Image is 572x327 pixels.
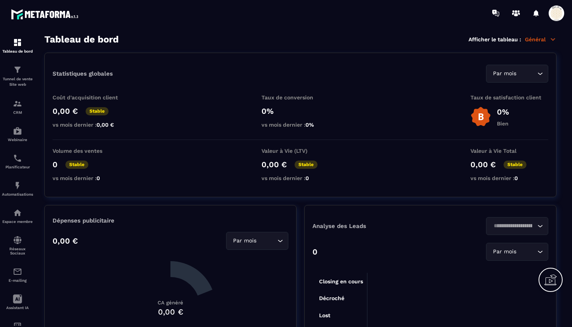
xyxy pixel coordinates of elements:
img: automations [13,208,22,217]
p: 0 [312,247,318,256]
a: automationsautomationsWebinaire [2,120,33,148]
span: 0 [514,175,518,181]
span: Par mois [491,247,518,256]
input: Search for option [258,237,275,245]
p: 0% [261,106,339,116]
p: Espace membre [2,219,33,224]
p: Stable [86,107,109,115]
p: 0,00 € [470,160,496,169]
p: Réseaux Sociaux [2,247,33,255]
p: Général [525,36,556,43]
img: logo [11,7,81,21]
p: Coût d'acquisition client [53,94,130,101]
p: Volume des ventes [53,148,130,154]
a: schedulerschedulerPlanificateur [2,148,33,175]
p: Assistant IA [2,306,33,310]
p: CRM [2,110,33,115]
a: emailemailE-mailing [2,261,33,288]
a: Assistant IA [2,288,33,316]
p: 0,00 € [261,160,287,169]
div: Search for option [486,65,548,83]
p: Bien [497,120,509,127]
h3: Tableau de bord [44,34,119,45]
img: email [13,267,22,276]
input: Search for option [518,247,535,256]
tspan: Décroché [319,295,344,301]
p: vs mois dernier : [53,175,130,181]
p: Taux de satisfaction client [470,94,548,101]
img: automations [13,126,22,136]
input: Search for option [518,69,535,78]
span: 0 [305,175,309,181]
p: 0% [497,107,509,117]
img: formation [13,65,22,74]
p: Planificateur [2,165,33,169]
span: 0 [97,175,100,181]
p: Valeur à Vie (LTV) [261,148,339,154]
img: automations [13,181,22,190]
span: Par mois [491,69,518,78]
p: Dépenses publicitaire [53,217,288,224]
p: Analyse des Leads [312,223,430,230]
div: Search for option [486,217,548,235]
a: formationformationTunnel de vente Site web [2,59,33,93]
a: formationformationTableau de bord [2,32,33,59]
p: 0,00 € [53,106,78,116]
img: b-badge-o.b3b20ee6.svg [470,106,491,127]
p: vs mois dernier : [470,175,548,181]
p: Stable [65,161,88,169]
span: 0% [305,122,314,128]
p: Afficher le tableau : [468,36,521,42]
a: formationformationCRM [2,93,33,120]
input: Search for option [491,222,535,230]
p: Tableau de bord [2,49,33,53]
span: 0,00 € [97,122,114,128]
tspan: Closing en cours [319,278,363,285]
p: Tunnel de vente Site web [2,76,33,87]
p: E-mailing [2,278,33,283]
div: Search for option [226,232,288,250]
tspan: Lost [319,312,330,318]
span: Par mois [231,237,258,245]
p: Stable [504,161,526,169]
p: vs mois dernier : [261,175,339,181]
p: Valeur à Vie Total [470,148,548,154]
p: Taux de conversion [261,94,339,101]
p: vs mois dernier : [53,122,130,128]
p: 0,00 € [53,236,78,246]
img: scheduler [13,154,22,163]
div: Search for option [486,243,548,261]
a: automationsautomationsEspace membre [2,202,33,230]
img: formation [13,99,22,108]
p: vs mois dernier : [261,122,339,128]
p: Statistiques globales [53,70,113,77]
a: automationsautomationsAutomatisations [2,175,33,202]
p: Stable [295,161,318,169]
a: social-networksocial-networkRéseaux Sociaux [2,230,33,261]
p: Automatisations [2,192,33,196]
p: 0 [53,160,58,169]
img: formation [13,38,22,47]
img: social-network [13,235,22,245]
p: Webinaire [2,138,33,142]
